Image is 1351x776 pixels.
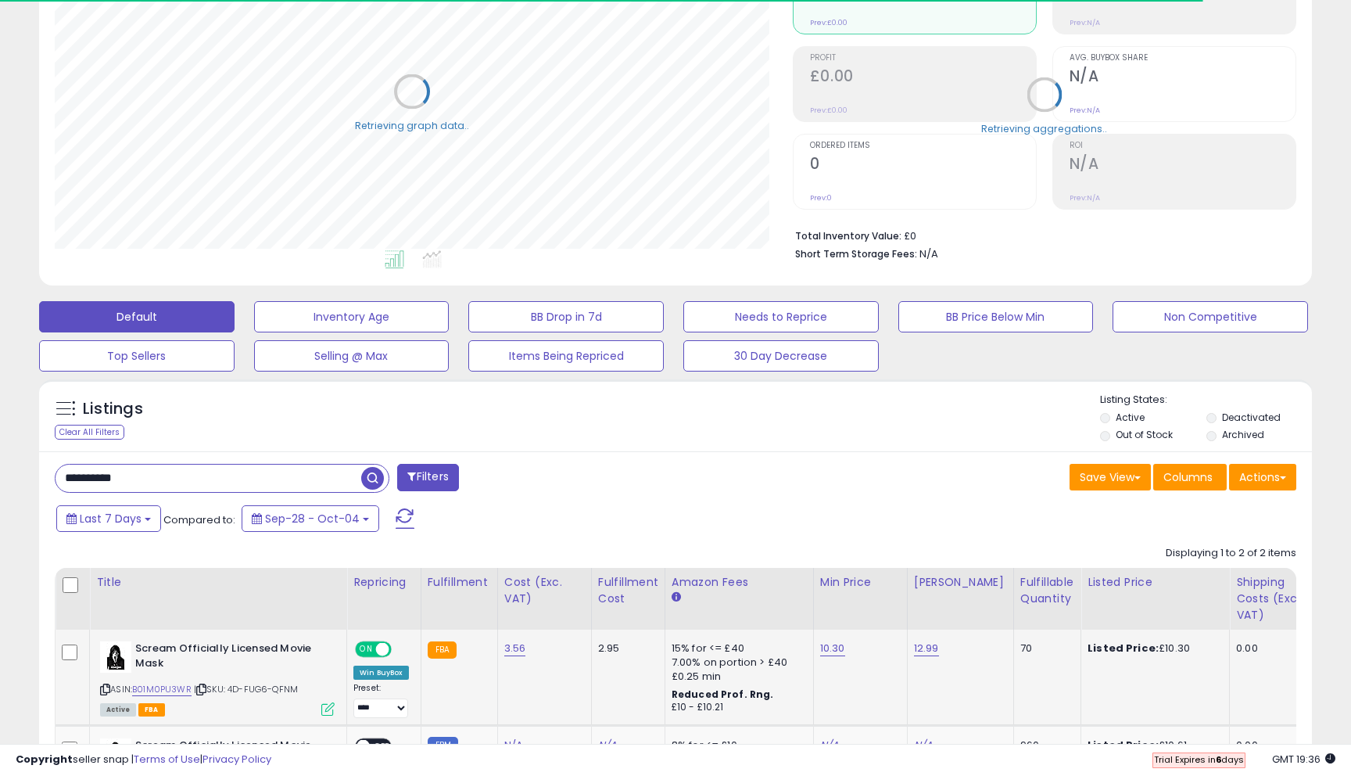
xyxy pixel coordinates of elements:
[672,656,801,670] div: 7.00% on portion > £40
[598,641,653,656] div: 2.95
[353,574,414,591] div: Repricing
[683,340,879,372] button: 30 Day Decrease
[1116,428,1173,441] label: Out of Stock
[1236,641,1311,656] div: 0.00
[1229,464,1296,490] button: Actions
[683,301,879,332] button: Needs to Reprice
[100,641,335,714] div: ASIN:
[56,505,161,532] button: Last 7 Days
[163,512,235,527] span: Compared to:
[96,574,340,591] div: Title
[468,301,664,332] button: BB Drop in 7d
[1116,411,1145,424] label: Active
[468,340,664,372] button: Items Being Repriced
[1272,752,1335,767] span: 2025-10-12 19:36 GMT
[672,670,801,684] div: £0.25 min
[16,752,73,767] strong: Copyright
[1088,641,1217,656] div: £10.30
[1166,546,1296,561] div: Displaying 1 to 2 of 2 items
[242,505,379,532] button: Sep-28 - Oct-04
[100,703,136,717] span: All listings currently available for purchase on Amazon
[1216,753,1221,766] b: 6
[357,643,376,656] span: ON
[254,340,450,372] button: Selling @ Max
[504,641,526,656] a: 3.56
[1163,469,1213,485] span: Columns
[353,683,409,718] div: Preset:
[83,398,143,420] h5: Listings
[820,641,845,656] a: 10.30
[898,301,1094,332] button: BB Price Below Min
[981,121,1107,135] div: Retrieving aggregations..
[1154,753,1244,766] span: Trial Expires in days
[914,641,939,656] a: 12.99
[1222,428,1264,441] label: Archived
[389,643,414,656] span: OFF
[138,703,165,717] span: FBA
[132,683,192,696] a: B01M0PU3WR
[672,641,801,656] div: 15% for <= £40
[100,641,131,673] img: 31p777+5ysL._SL40_.jpg
[55,425,124,440] div: Clear All Filters
[16,753,271,767] div: seller snap | |
[194,683,298,695] span: | SKU: 4D-FUG6-QFNM
[39,301,235,332] button: Default
[1222,411,1281,424] label: Deactivated
[1113,301,1308,332] button: Non Competitive
[353,666,409,680] div: Win BuyBox
[428,574,491,591] div: Fulfillment
[504,574,585,607] div: Cost (Exc. VAT)
[1070,464,1151,490] button: Save View
[598,574,658,607] div: Fulfillment Cost
[672,701,801,714] div: £10 - £10.21
[80,511,142,526] span: Last 7 Days
[672,574,807,591] div: Amazon Fees
[1100,393,1311,408] p: Listing States:
[134,752,200,767] a: Terms of Use
[1088,641,1159,656] b: Listed Price:
[397,464,458,491] button: Filters
[254,301,450,332] button: Inventory Age
[1020,641,1069,656] div: 70
[202,752,271,767] a: Privacy Policy
[39,340,235,372] button: Top Sellers
[672,688,774,701] b: Reduced Prof. Rng.
[820,574,901,591] div: Min Price
[1020,574,1074,607] div: Fulfillable Quantity
[672,591,681,605] small: Amazon Fees.
[914,574,1007,591] div: [PERSON_NAME]
[428,641,457,659] small: FBA
[135,641,325,674] b: Scream Officially Licensed Movie Mask
[1088,574,1223,591] div: Listed Price
[265,511,360,526] span: Sep-28 - Oct-04
[355,118,469,132] div: Retrieving graph data..
[1153,464,1227,490] button: Columns
[1236,574,1317,623] div: Shipping Costs (Exc. VAT)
